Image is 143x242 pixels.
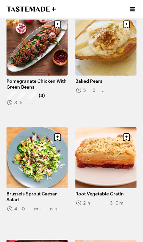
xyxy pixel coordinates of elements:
a: Baked Pears [75,78,136,84]
button: Save recipe [120,18,133,31]
a: Root Vegetable Gratin [75,191,136,197]
a: To Tastemade Home Page [6,7,56,12]
button: Save recipe [120,131,133,143]
button: Save recipe [51,131,64,143]
button: Open menu [128,5,136,13]
a: Brussels Sprout Caesar Salad [6,191,68,203]
button: Save recipe [51,18,64,31]
a: Pomegranate Chicken With Green Beans [6,78,68,90]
